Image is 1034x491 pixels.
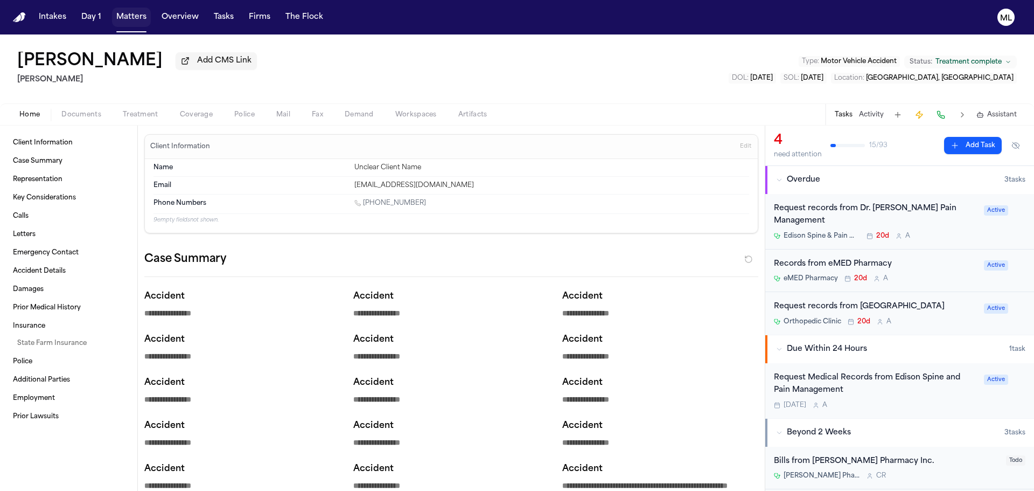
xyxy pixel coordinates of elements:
span: Phone Numbers [153,199,206,208]
p: Accident [353,419,549,432]
span: A [822,401,827,410]
p: Accident [144,462,340,475]
button: Due Within 24 Hours1task [765,335,1034,363]
span: Active [984,260,1008,271]
h2: Case Summary [144,251,226,268]
button: Add Task [944,137,1002,154]
div: Request Medical Records from Edison Spine and Pain Management [774,372,977,397]
div: Unclear Client Name [354,163,749,172]
p: Accident [562,290,758,303]
span: 15 / 93 [869,141,888,150]
span: Mail [276,110,290,119]
span: Type : [802,58,819,65]
button: Beyond 2 Weeks3tasks [765,419,1034,447]
div: [EMAIL_ADDRESS][DOMAIN_NAME] [354,181,749,190]
span: Fax [312,110,323,119]
span: A [886,317,891,326]
dt: Name [153,163,348,172]
span: C R [876,472,886,480]
button: The Flock [281,8,327,27]
span: eMED Pharmacy [784,274,838,283]
a: Intakes [34,8,71,27]
a: Insurance [9,317,129,335]
a: Calls [9,208,129,225]
div: Open task: Request Medical Records from Edison Spine and Pain Management [765,363,1034,418]
a: Emergency Contact [9,244,129,261]
span: 20d [857,317,870,326]
p: Accident [562,419,758,432]
a: Damages [9,281,129,298]
button: Overdue3tasks [765,166,1034,194]
a: Letters [9,226,129,243]
button: Edit SOL: 2027-01-20 [780,73,827,84]
div: Bills from [PERSON_NAME] Pharmacy Inc. [774,455,1000,468]
span: Police [234,110,255,119]
img: Finch Logo [13,12,26,23]
button: Create Immediate Task [912,107,927,122]
button: Edit matter name [17,52,163,71]
span: Demand [345,110,374,119]
span: Workspaces [395,110,437,119]
a: Additional Parties [9,371,129,389]
span: Coverage [180,110,213,119]
button: Day 1 [77,8,106,27]
h3: Client Information [148,142,212,151]
p: Accident [144,376,340,389]
span: 20d [876,232,889,240]
p: Accident [562,376,758,389]
button: Tasks [209,8,238,27]
a: Overview [157,8,203,27]
a: Prior Lawsuits [9,408,129,425]
dt: Email [153,181,348,190]
p: Accident [353,333,549,346]
span: 20d [854,274,867,283]
div: Request records from [GEOGRAPHIC_DATA] [774,301,977,313]
button: Make a Call [933,107,948,122]
a: Accident Details [9,262,129,280]
span: Documents [61,110,101,119]
div: Open task: Bills from Rapps Pharmacy Inc. [765,447,1034,490]
button: Firms [244,8,275,27]
div: Open task: Request records from Dr. Anup Patel Pain Management [765,194,1034,250]
button: Edit [737,138,754,155]
a: Police [9,353,129,370]
a: Home [13,12,26,23]
span: Beyond 2 Weeks [787,427,851,438]
button: Edit Type: Motor Vehicle Accident [799,56,900,67]
div: 4 [774,132,822,149]
a: Key Considerations [9,189,129,206]
p: Accident [562,462,758,475]
button: Activity [859,110,884,119]
a: Case Summary [9,153,129,170]
a: Prior Medical History [9,299,129,316]
div: Records from eMED Pharmacy [774,258,977,271]
span: SOL : [784,75,799,81]
span: Location : [834,75,864,81]
span: [GEOGRAPHIC_DATA], [GEOGRAPHIC_DATA] [866,75,1014,81]
span: 3 task s [1004,176,1025,184]
div: Open task: Records from eMED Pharmacy [765,250,1034,293]
span: Overdue [787,175,820,185]
span: Edison Spine & Pain Management, P.C. [784,232,860,240]
p: Accident [144,333,340,346]
button: Edit Location: Plainfield, NJ [831,73,1017,84]
span: [DATE] [784,401,806,410]
div: Request records from Dr. [PERSON_NAME] Pain Management [774,203,977,227]
span: [DATE] [801,75,823,81]
p: Accident [144,419,340,432]
span: [PERSON_NAME] Pharmacy Inc. [784,472,860,480]
h1: [PERSON_NAME] [17,52,163,71]
a: State Farm Insurance [13,335,129,352]
p: Accident [353,376,549,389]
span: Artifacts [458,110,487,119]
button: Edit DOL: 2025-01-20 [729,73,776,84]
p: Accident [353,462,549,475]
span: Assistant [987,110,1017,119]
button: Matters [112,8,151,27]
p: 9 empty fields not shown. [153,216,749,224]
span: Active [984,303,1008,314]
span: Todo [1006,455,1025,466]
